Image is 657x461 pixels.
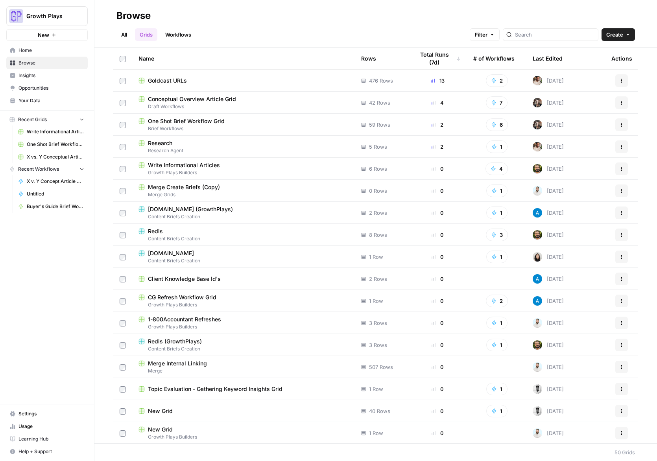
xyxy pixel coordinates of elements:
[6,114,88,125] button: Recent Grids
[369,407,390,415] span: 40 Rows
[414,429,461,437] div: 0
[138,433,349,441] span: Growth Plays Builders
[18,97,84,104] span: Your Data
[486,251,508,263] button: 1
[602,28,635,41] button: Create
[533,340,542,350] img: 7n9g0vcyosf9m799tx179q68c4d8
[414,341,461,349] div: 0
[414,363,461,371] div: 0
[533,274,542,284] img: o3cqybgnmipr355j8nz4zpq1mc6x
[116,28,132,41] a: All
[533,406,542,416] img: o8hgcv6hpqdh9lctxyvavr17wuhn
[135,28,157,41] a: Grids
[138,227,349,242] a: RedisContent Briefs Creation
[414,165,461,173] div: 0
[18,85,84,92] span: Opportunities
[148,77,187,85] span: Goldcast URLs
[18,423,84,430] span: Usage
[138,205,349,220] a: [DOMAIN_NAME] (GrowthPlays)Content Briefs Creation
[533,428,564,438] div: [DATE]
[470,28,500,41] button: Filter
[6,44,88,57] a: Home
[138,125,349,132] span: Brief Workflows
[18,59,84,66] span: Browse
[414,99,461,107] div: 4
[27,141,84,148] span: One Shot Brief Workflow Grid
[369,297,383,305] span: 1 Row
[533,76,542,85] img: 09vqwntjgx3gjwz4ea1r9l7sj8gc
[485,162,508,175] button: 4
[18,166,59,173] span: Recent Workflows
[138,426,349,441] a: New GridGrowth Plays Builders
[15,151,88,163] a: X vs. Y Conceptual Articles
[15,138,88,151] a: One Shot Brief Workflow Grid
[533,252,564,262] div: [DATE]
[148,183,220,191] span: Merge Create Briefs (Copy)
[369,121,390,129] span: 59 Rows
[15,175,88,188] a: X v. Y Concept Article Generator
[138,77,349,85] a: Goldcast URLs
[6,82,88,94] a: Opportunities
[138,257,349,264] span: Content Briefs Creation
[138,161,349,176] a: Write Informational ArticlesGrowth Plays Builders
[414,209,461,217] div: 0
[18,435,84,443] span: Learning Hub
[148,360,207,367] span: Merge Internal Linking
[6,433,88,445] a: Learning Hub
[533,186,564,195] div: [DATE]
[148,385,282,393] span: Topic Evaluation - Gathering Keyword Insights Grid
[148,249,194,257] span: [DOMAIN_NAME]
[369,253,383,261] span: 1 Row
[6,69,88,82] a: Insights
[138,103,349,110] span: Draft Workflows
[148,293,216,301] span: CG Refresh Workflow Grid
[369,363,393,371] span: 507 Rows
[148,426,173,433] span: New Grid
[138,169,349,176] span: Growth Plays Builders
[533,230,564,240] div: [DATE]
[369,143,387,151] span: 5 Rows
[18,448,84,455] span: Help + Support
[361,48,376,69] div: Rows
[533,142,564,151] div: [DATE]
[138,213,349,220] span: Content Briefs Creation
[6,29,88,41] button: New
[486,96,508,109] button: 7
[369,231,387,239] span: 8 Rows
[533,252,542,262] img: t5ef5oef8zpw1w4g2xghobes91mw
[611,48,632,69] div: Actions
[475,31,487,39] span: Filter
[414,319,461,327] div: 0
[9,9,23,23] img: Growth Plays Logo
[486,207,508,219] button: 1
[615,448,635,456] div: 50 Grids
[414,275,461,283] div: 0
[138,337,349,352] a: Redis (GrowthPlays)Content Briefs Creation
[473,48,515,69] div: # of Workflows
[533,406,564,416] div: [DATE]
[27,203,84,210] span: Buyer's Guide Brief Workflow
[18,47,84,54] span: Home
[15,125,88,138] a: Write Informational Articles
[533,208,564,218] div: [DATE]
[18,116,47,123] span: Recent Grids
[148,161,220,169] span: Write Informational Articles
[138,275,349,283] a: Client Knowledge Base Id's
[148,275,221,283] span: Client Knowledge Base Id's
[533,384,564,394] div: [DATE]
[15,200,88,213] a: Buyer's Guide Brief Workflow
[486,74,508,87] button: 2
[138,48,349,69] div: Name
[27,190,84,197] span: Untitled
[414,385,461,393] div: 0
[533,274,564,284] div: [DATE]
[533,230,542,240] img: 7n9g0vcyosf9m799tx179q68c4d8
[533,318,564,328] div: [DATE]
[486,339,508,351] button: 1
[369,385,383,393] span: 1 Row
[533,142,542,151] img: 09vqwntjgx3gjwz4ea1r9l7sj8gc
[138,183,349,198] a: Merge Create Briefs (Copy)Merge Grids
[414,48,461,69] div: Total Runs (7d)
[533,340,564,350] div: [DATE]
[369,429,383,437] span: 1 Row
